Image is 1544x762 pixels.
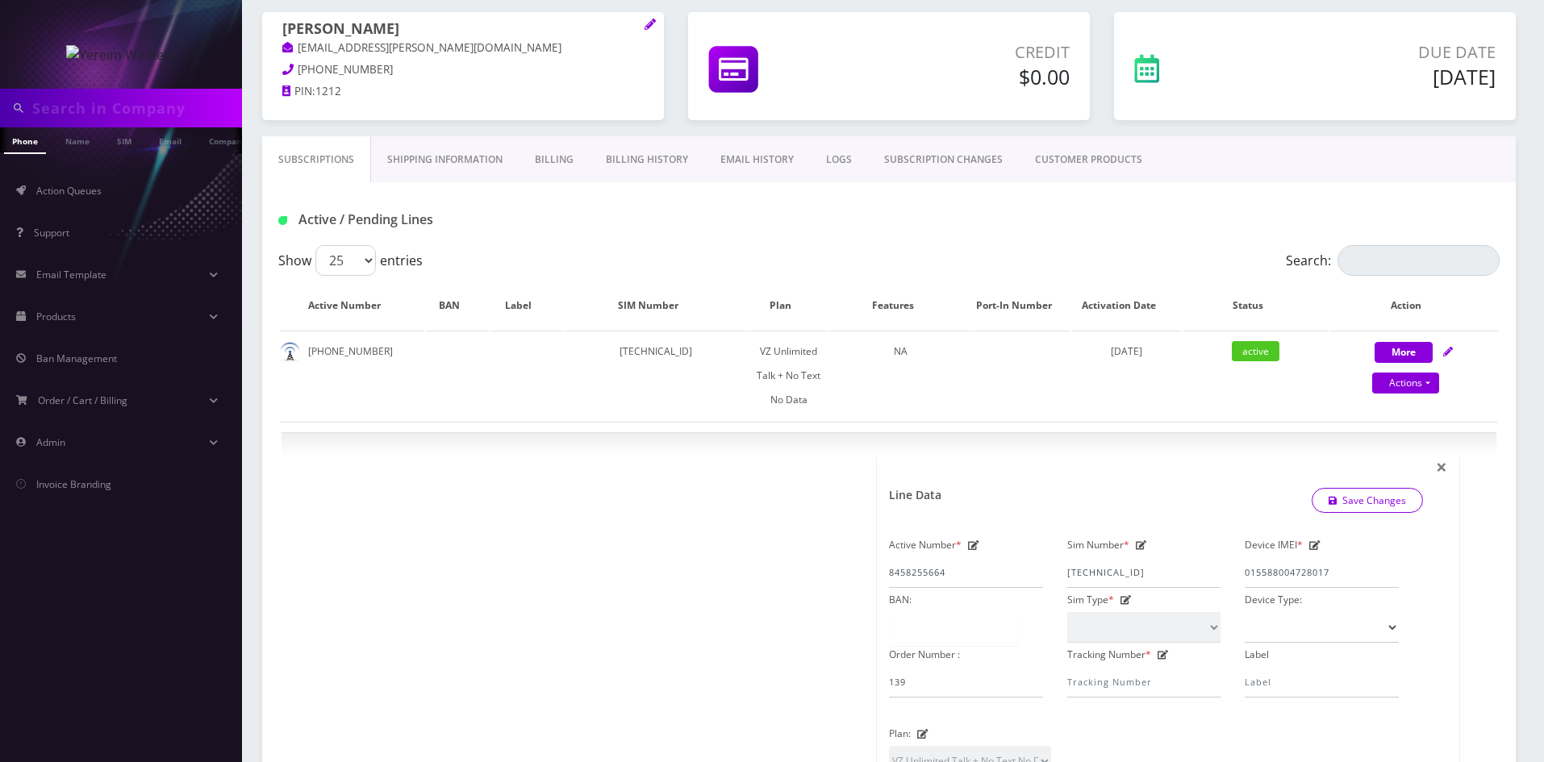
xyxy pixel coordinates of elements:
span: Products [36,310,76,323]
h1: [PERSON_NAME] [282,20,644,40]
th: Port-In Number: activate to sort column ascending [974,282,1070,329]
label: Sim Number [1067,533,1129,557]
th: Plan: activate to sort column ascending [750,282,827,329]
label: Tracking Number [1067,643,1151,667]
span: Admin [36,435,65,449]
label: Order Number : [889,643,960,667]
a: Name [57,127,98,152]
span: Action Queues [36,184,102,198]
span: 1212 [315,84,341,98]
input: Sim Number [1067,557,1221,588]
td: [PHONE_NUMBER] [280,331,424,420]
a: Subscriptions [262,136,371,183]
a: Actions [1372,373,1439,393]
a: Save Changes [1312,488,1424,513]
td: VZ Unlimited Talk + No Text No Data [750,331,827,420]
h5: [DATE] [1262,65,1496,89]
p: Due Date [1262,40,1496,65]
img: Active / Pending Lines [278,216,287,225]
a: LOGS [810,136,868,183]
button: More [1375,342,1433,363]
input: Label [1245,667,1399,697]
a: EMAIL HISTORY [704,136,810,183]
select: Showentries [315,245,376,276]
th: BAN: activate to sort column ascending [426,282,489,329]
td: NA [828,331,973,420]
span: [PHONE_NUMBER] [298,62,393,77]
a: Phone [4,127,46,154]
th: Active Number: activate to sort column ascending [280,282,424,329]
span: active [1232,341,1279,361]
th: Features: activate to sort column ascending [828,282,973,329]
label: Search: [1286,245,1500,276]
input: Order Number [889,667,1043,697]
img: Yereim Wireless [66,45,177,65]
a: PIN: [282,84,315,100]
button: Save Changes [1312,489,1424,513]
input: Active Number [889,557,1043,588]
a: [EMAIL_ADDRESS][PERSON_NAME][DOMAIN_NAME] [282,40,561,56]
label: Show entries [278,245,423,276]
span: Ban Management [36,352,117,365]
a: CUSTOMER PRODUCTS [1019,136,1158,183]
td: [TECHNICAL_ID] [564,331,749,420]
a: Shipping Information [371,136,519,183]
th: Activation Date: activate to sort column ascending [1072,282,1183,329]
th: SIM Number: activate to sort column ascending [564,282,749,329]
input: Search in Company [32,93,238,123]
span: Order / Cart / Billing [38,393,127,407]
th: Label: activate to sort column ascending [490,282,561,329]
label: Plan: [889,722,911,746]
label: Active Number [889,533,962,557]
h1: Active / Pending Lines [278,212,670,227]
input: IMEI [1245,557,1399,588]
a: Billing History [590,136,704,183]
img: default.png [280,342,300,362]
a: Billing [519,136,590,183]
a: SIM [109,127,140,152]
label: Device IMEI [1245,533,1303,557]
input: Search: [1337,245,1500,276]
span: Email Template [36,268,106,281]
a: Email [151,127,190,152]
a: Company [201,127,255,152]
span: Invoice Branding [36,477,111,491]
h5: $0.00 [869,65,1070,89]
label: Label [1245,643,1269,667]
span: Support [34,226,69,239]
input: Tracking Number [1067,667,1221,697]
span: [DATE] [1111,344,1142,358]
p: Credit [869,40,1070,65]
span: × [1436,453,1447,480]
th: Status: activate to sort column ascending [1183,282,1328,329]
label: BAN: [889,588,912,612]
label: Device Type: [1245,588,1302,612]
h1: Line Data [889,489,941,502]
label: Sim Type [1067,588,1114,612]
th: Action: activate to sort column ascending [1329,282,1498,329]
a: SUBSCRIPTION CHANGES [868,136,1019,183]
